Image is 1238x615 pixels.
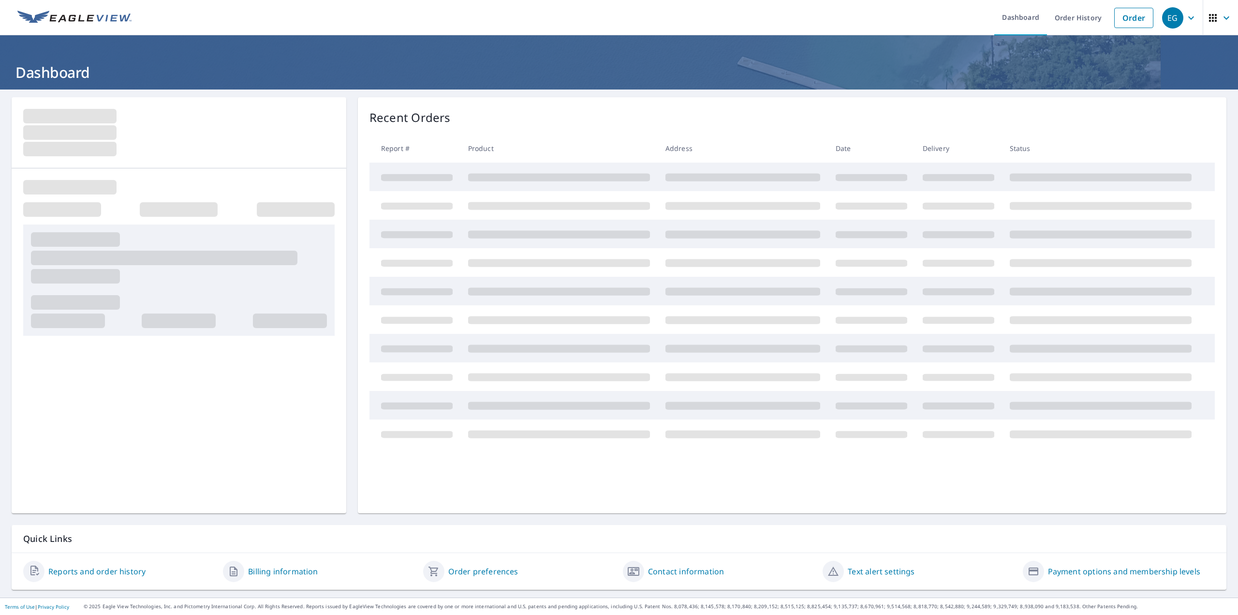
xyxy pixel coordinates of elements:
[1114,8,1153,28] a: Order
[248,566,318,577] a: Billing information
[38,603,69,610] a: Privacy Policy
[17,11,132,25] img: EV Logo
[23,533,1215,545] p: Quick Links
[84,603,1233,610] p: © 2025 Eagle View Technologies, Inc. and Pictometry International Corp. All Rights Reserved. Repo...
[460,134,658,163] th: Product
[658,134,828,163] th: Address
[448,566,518,577] a: Order preferences
[1002,134,1199,163] th: Status
[5,604,69,610] p: |
[48,566,146,577] a: Reports and order history
[828,134,915,163] th: Date
[648,566,724,577] a: Contact information
[369,109,451,126] p: Recent Orders
[1048,566,1200,577] a: Payment options and membership levels
[12,62,1226,82] h1: Dashboard
[848,566,914,577] a: Text alert settings
[1162,7,1183,29] div: EG
[5,603,35,610] a: Terms of Use
[369,134,460,163] th: Report #
[915,134,1002,163] th: Delivery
